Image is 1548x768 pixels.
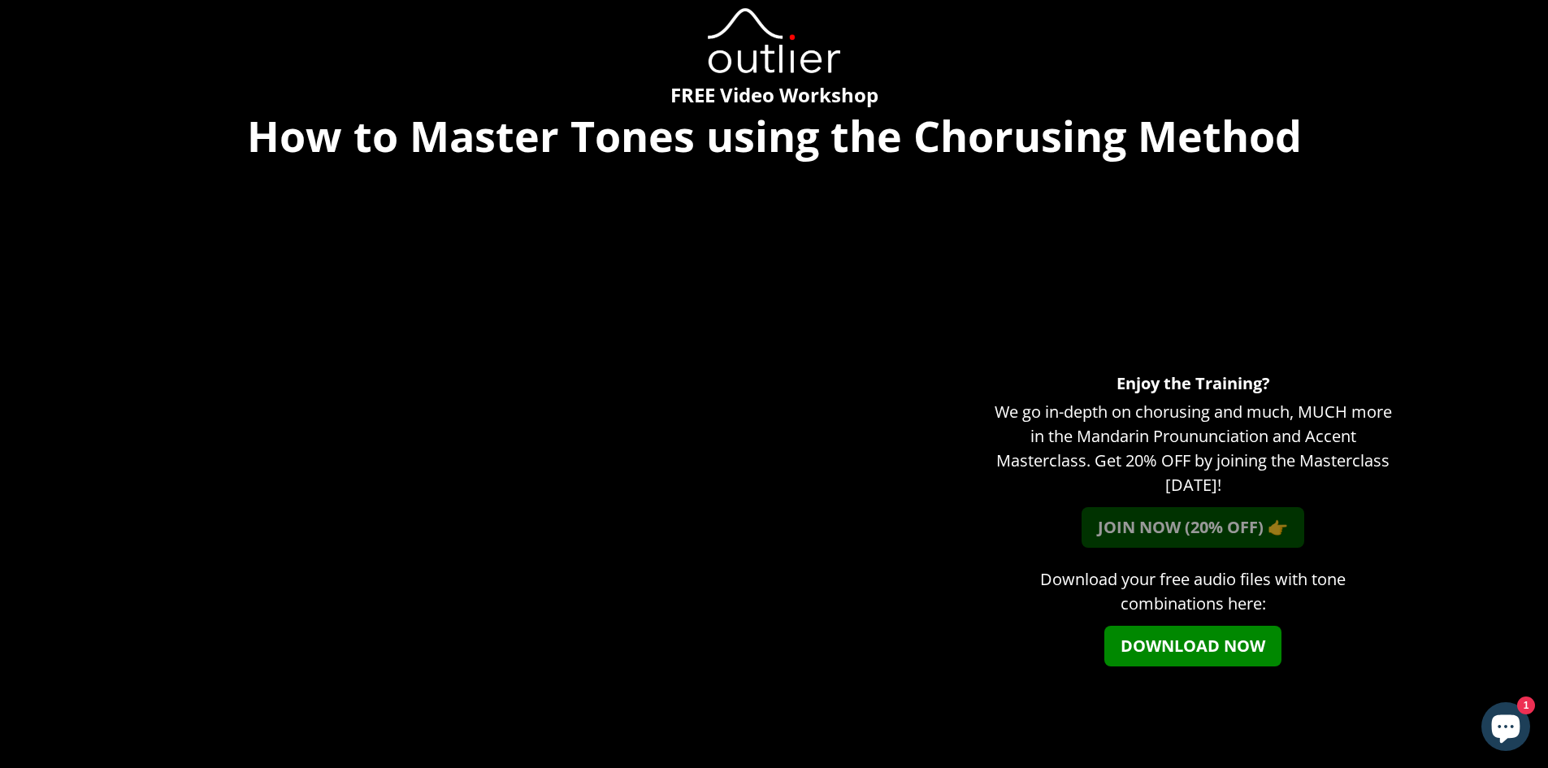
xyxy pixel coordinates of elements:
[1040,568,1346,614] span: Download your free audio files with tone combinations here:
[1476,702,1535,755] inbox-online-store-chat: Shopify online store chat
[1104,626,1281,666] a: DOWNLOAD NOW
[155,203,969,661] iframe: Chorusing - tones.mp4
[993,367,1394,400] h3: Enjoy the Training?
[995,401,1392,496] span: We go in-depth on chorusing and much, MUCH more in the Mandarin Proununciation and Accent Masterc...
[1082,507,1304,548] a: JOIN NOW (20% OFF) 👉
